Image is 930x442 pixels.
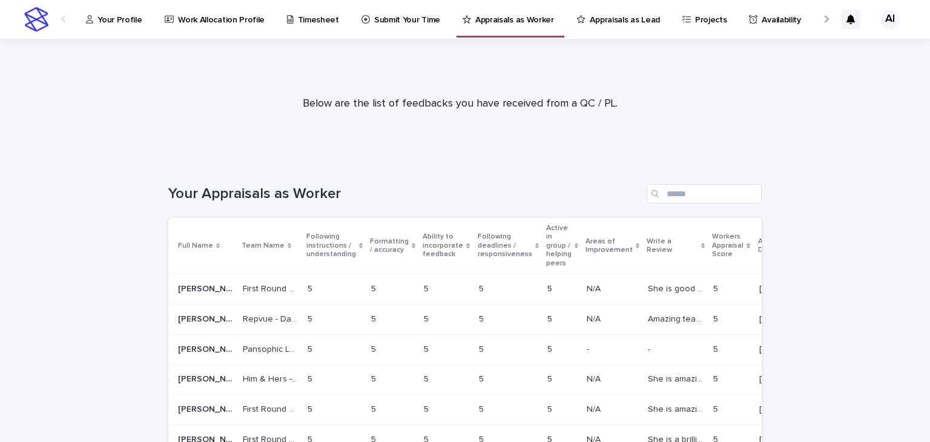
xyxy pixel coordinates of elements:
[424,342,431,355] p: 5
[423,230,463,261] p: Ability to incorporate feedback
[880,10,900,29] div: AI
[648,372,706,384] p: She is amazing team member with good attention to detail
[371,282,378,294] p: 5
[758,235,790,257] p: Appraisal Date
[479,312,486,325] p: 5
[218,97,702,111] p: Below are the list of feedbacks you have received from a QC / PL.
[168,304,816,334] tr: [PERSON_NAME][PERSON_NAME] Repvue - Daily Ratings ReviewRepvue - Daily Ratings Review 55 55 55 55...
[24,7,48,31] img: stacker-logo-s-only.png
[243,402,300,415] p: First Round Capital: Zoom Recordings for Pitch Discussions
[371,402,378,415] p: 5
[547,372,555,384] p: 5
[168,185,642,203] h1: Your Appraisals as Worker
[243,312,300,325] p: Repvue - Daily Ratings Review
[308,282,315,294] p: 5
[178,312,236,325] p: Aliyah Imran
[546,222,572,270] p: Active in group / helping peers
[178,342,236,355] p: Aliyah Imran
[587,342,592,355] p: -
[647,235,698,257] p: Write a Review
[168,364,816,395] tr: [PERSON_NAME][PERSON_NAME] Him & Hers - Content Upload + OptimizationHim & Hers - Content Upload ...
[547,342,555,355] p: 5
[713,402,721,415] p: 5
[648,312,706,325] p: Amazing team member on Repvue. Client is very happy with her overall performance
[424,372,431,384] p: 5
[178,282,236,294] p: Aliyah Imran
[647,184,762,203] input: Search
[370,235,409,257] p: Formatting / accuracy
[712,230,744,261] p: Workers Appraisal Score
[168,274,816,304] tr: [PERSON_NAME][PERSON_NAME] First Round Capital: Zoom Recordings for Pitch DiscussionsFirst Round ...
[371,372,378,384] p: 5
[759,314,796,325] p: [DATE]
[587,372,603,384] p: N/A
[424,402,431,415] p: 5
[479,372,486,384] p: 5
[713,342,721,355] p: 5
[424,312,431,325] p: 5
[308,342,315,355] p: 5
[587,282,603,294] p: N/A
[759,374,796,384] p: [DATE]
[371,312,378,325] p: 5
[648,282,706,294] p: She is good at work
[308,312,315,325] p: 5
[478,230,532,261] p: Following deadlines / responsiveness
[242,239,285,252] p: Team Name
[713,372,721,384] p: 5
[479,282,486,294] p: 5
[759,404,796,415] p: [DATE]
[713,282,721,294] p: 5
[168,395,816,425] tr: [PERSON_NAME][PERSON_NAME] First Round Capital: Zoom Recordings for Pitch DiscussionsFirst Round ...
[547,402,555,415] p: 5
[585,235,633,257] p: Areas of Improvement
[243,342,300,355] p: Pansophic Learning - Establishing Documented Standards for Accounting Work Orders
[759,345,796,355] p: [DATE]
[371,342,378,355] p: 5
[648,342,653,355] p: -
[308,372,315,384] p: 5
[587,312,603,325] p: N/A
[178,402,236,415] p: Aliyah Imran
[648,402,706,415] p: She is amazing team member with good attention to detail
[547,312,555,325] p: 5
[759,284,796,294] p: [DATE]
[306,230,356,261] p: Following instructions / understanding
[243,372,300,384] p: Him & Hers - Content Upload + Optimization
[178,372,236,384] p: Aliyah Imran
[713,312,721,325] p: 5
[547,282,555,294] p: 5
[168,334,816,364] tr: [PERSON_NAME][PERSON_NAME] Pansophic Learning - Establishing Documented Standards for Accounting ...
[479,342,486,355] p: 5
[243,282,300,294] p: First Round Capital: Zoom Recordings for Pitch Discussions
[587,402,603,415] p: N/A
[424,282,431,294] p: 5
[308,402,315,415] p: 5
[479,402,486,415] p: 5
[178,239,213,252] p: Full Name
